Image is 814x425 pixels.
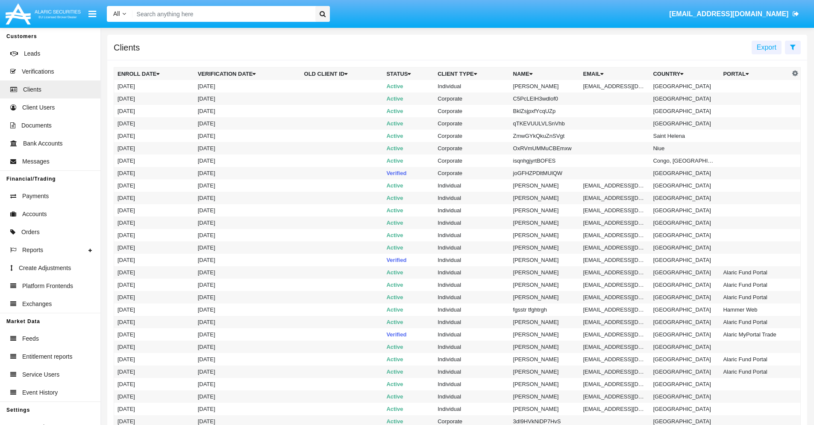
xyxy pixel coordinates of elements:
[114,44,140,51] h5: Clients
[434,254,509,266] td: Individual
[720,303,790,316] td: Hammer Web
[752,41,782,54] button: Export
[434,204,509,217] td: Individual
[510,192,580,204] td: [PERSON_NAME]
[434,229,509,241] td: Individual
[383,254,434,266] td: Verified
[720,316,790,328] td: Alaric Fund Portal
[194,192,301,204] td: [DATE]
[649,179,720,192] td: [GEOGRAPHIC_DATA]
[510,130,580,142] td: ZmwGYkQkuZnSVgt
[510,341,580,353] td: [PERSON_NAME]
[434,403,509,415] td: Individual
[649,130,720,142] td: Saint Helena
[114,378,194,390] td: [DATE]
[580,179,650,192] td: [EMAIL_ADDRESS][DOMAIN_NAME]
[510,241,580,254] td: [PERSON_NAME]
[383,328,434,341] td: Verified
[194,142,301,155] td: [DATE]
[194,167,301,179] td: [DATE]
[194,316,301,328] td: [DATE]
[22,352,73,361] span: Entitlement reports
[383,390,434,403] td: Active
[580,328,650,341] td: [EMAIL_ADDRESS][DOMAIN_NAME]
[22,210,47,219] span: Accounts
[22,67,54,76] span: Verifications
[580,241,650,254] td: [EMAIL_ADDRESS][DOMAIN_NAME]
[383,241,434,254] td: Active
[434,167,509,179] td: Corporate
[194,303,301,316] td: [DATE]
[301,68,383,80] th: Old Client Id
[383,92,434,105] td: Active
[720,291,790,303] td: Alaric Fund Portal
[434,92,509,105] td: Corporate
[434,155,509,167] td: Corporate
[114,366,194,378] td: [DATE]
[383,217,434,229] td: Active
[649,403,720,415] td: [GEOGRAPHIC_DATA]
[510,316,580,328] td: [PERSON_NAME]
[22,388,58,397] span: Event History
[434,279,509,291] td: Individual
[649,142,720,155] td: Niue
[383,80,434,92] td: Active
[383,229,434,241] td: Active
[114,217,194,229] td: [DATE]
[434,68,509,80] th: Client Type
[194,204,301,217] td: [DATE]
[510,353,580,366] td: [PERSON_NAME]
[649,92,720,105] td: [GEOGRAPHIC_DATA]
[19,264,71,273] span: Create Adjustments
[510,117,580,130] td: qTKEVUULVLSnVhb
[114,353,194,366] td: [DATE]
[510,279,580,291] td: [PERSON_NAME]
[383,316,434,328] td: Active
[434,378,509,390] td: Individual
[580,341,650,353] td: [EMAIL_ADDRESS][DOMAIN_NAME]
[194,403,301,415] td: [DATE]
[194,328,301,341] td: [DATE]
[383,192,434,204] td: Active
[434,142,509,155] td: Corporate
[434,105,509,117] td: Corporate
[720,68,790,80] th: Portal
[114,204,194,217] td: [DATE]
[434,266,509,279] td: Individual
[22,334,39,343] span: Feeds
[383,130,434,142] td: Active
[510,390,580,403] td: [PERSON_NAME]
[114,328,194,341] td: [DATE]
[649,105,720,117] td: [GEOGRAPHIC_DATA]
[383,68,434,80] th: Status
[22,103,55,112] span: Client Users
[720,328,790,341] td: Alaric MyPortal Trade
[510,366,580,378] td: [PERSON_NAME]
[383,266,434,279] td: Active
[649,155,720,167] td: Congo, [GEOGRAPHIC_DATA]
[580,254,650,266] td: [EMAIL_ADDRESS][DOMAIN_NAME]
[22,282,73,291] span: Platform Frontends
[580,192,650,204] td: [EMAIL_ADDRESS][DOMAIN_NAME]
[194,68,301,80] th: Verification date
[649,167,720,179] td: [GEOGRAPHIC_DATA]
[510,378,580,390] td: [PERSON_NAME]
[434,291,509,303] td: Individual
[22,246,43,255] span: Reports
[649,229,720,241] td: [GEOGRAPHIC_DATA]
[194,254,301,266] td: [DATE]
[114,105,194,117] td: [DATE]
[114,80,194,92] td: [DATE]
[4,1,82,27] img: Logo image
[580,80,650,92] td: [EMAIL_ADDRESS][DOMAIN_NAME]
[649,254,720,266] td: [GEOGRAPHIC_DATA]
[434,130,509,142] td: Corporate
[434,303,509,316] td: Individual
[22,300,52,309] span: Exchanges
[434,80,509,92] td: Individual
[434,341,509,353] td: Individual
[510,229,580,241] td: [PERSON_NAME]
[510,105,580,117] td: BklZsjpxfYcqUZp
[434,117,509,130] td: Corporate
[434,353,509,366] td: Individual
